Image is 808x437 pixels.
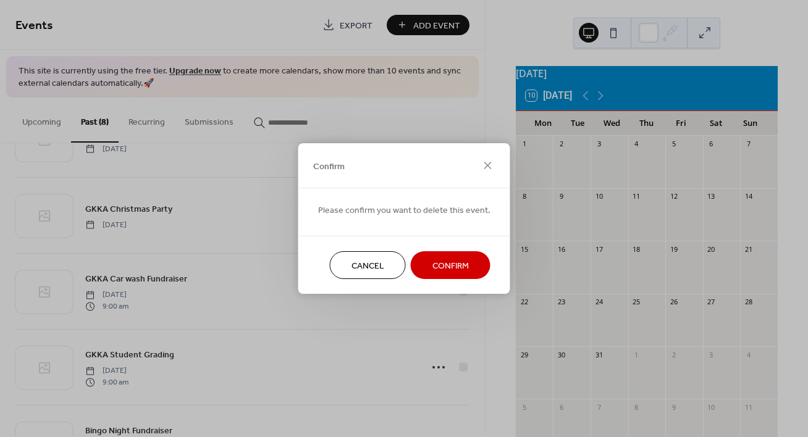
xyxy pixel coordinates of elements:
button: Cancel [330,251,406,279]
span: Cancel [351,260,384,273]
span: Confirm [313,160,345,173]
button: Confirm [411,251,490,279]
span: Confirm [432,260,469,273]
span: Please confirm you want to delete this event. [318,204,490,217]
